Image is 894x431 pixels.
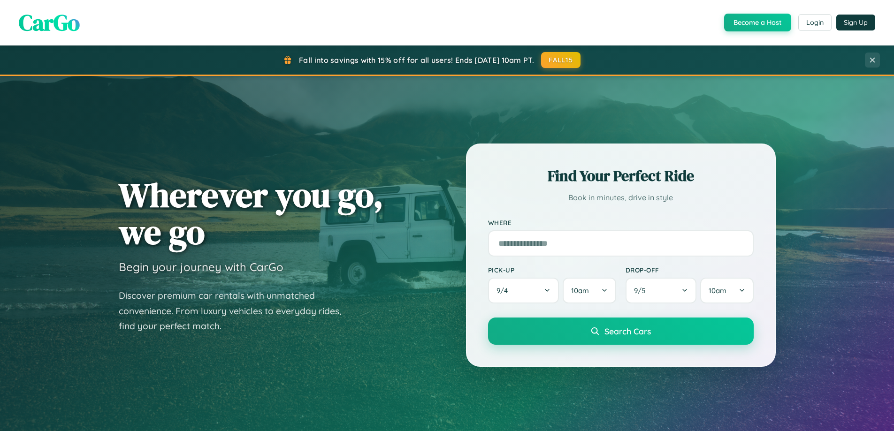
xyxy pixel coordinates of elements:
[119,288,353,334] p: Discover premium car rentals with unmatched convenience. From luxury vehicles to everyday rides, ...
[626,278,697,303] button: 9/5
[563,278,616,303] button: 10am
[19,7,80,38] span: CarGo
[634,286,650,295] span: 9 / 5
[836,15,875,30] button: Sign Up
[604,326,651,336] span: Search Cars
[488,278,559,303] button: 9/4
[119,260,283,274] h3: Begin your journey with CarGo
[571,286,589,295] span: 10am
[709,286,726,295] span: 10am
[119,176,383,250] h1: Wherever you go, we go
[488,318,754,345] button: Search Cars
[626,266,754,274] label: Drop-off
[798,14,832,31] button: Login
[488,219,754,227] label: Where
[497,286,512,295] span: 9 / 4
[299,55,534,65] span: Fall into savings with 15% off for all users! Ends [DATE] 10am PT.
[724,14,791,31] button: Become a Host
[488,166,754,186] h2: Find Your Perfect Ride
[488,191,754,204] p: Book in minutes, drive in style
[700,278,753,303] button: 10am
[488,266,616,274] label: Pick-up
[541,52,581,68] button: FALL15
